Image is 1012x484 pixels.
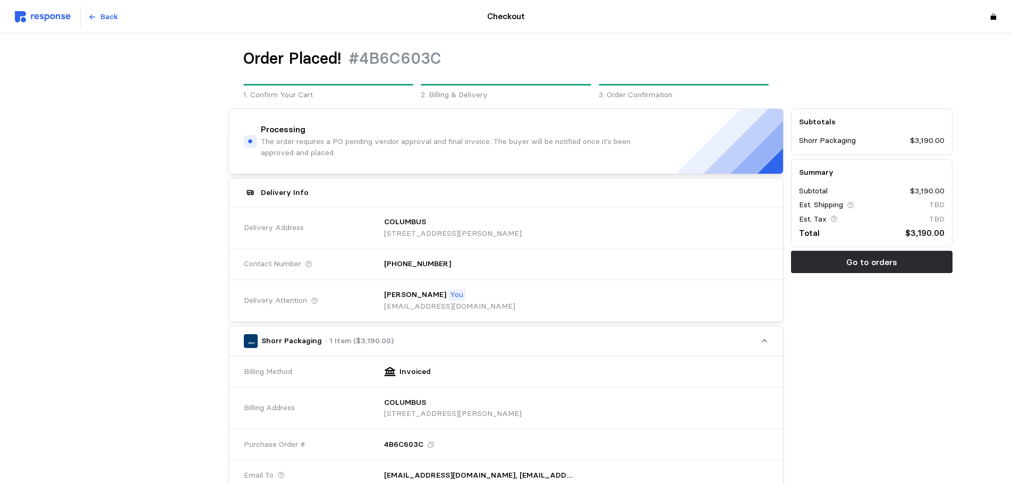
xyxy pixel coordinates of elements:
[399,366,431,378] p: Invoiced
[348,48,441,69] h1: #4B6C603C
[244,470,274,481] span: Email To
[384,289,446,301] p: [PERSON_NAME]
[799,199,843,211] p: Est. Shipping
[791,251,953,273] button: Go to orders
[244,439,305,451] span: Purchase Order #
[384,397,426,409] p: COLUMBUS
[261,136,637,159] p: The order requires a PO pending vendor approval and final invoice. The buyer will be notified onc...
[846,256,897,269] p: Go to orders
[384,470,576,481] p: [EMAIL_ADDRESS][DOMAIN_NAME], [EMAIL_ADDRESS][DOMAIN_NAME], [PERSON_NAME][DOMAIN_NAME][EMAIL_ADDR...
[799,135,856,147] p: Shorr Packaging
[384,408,522,420] p: [STREET_ADDRESS][PERSON_NAME]
[384,228,522,240] p: [STREET_ADDRESS][PERSON_NAME]
[384,301,515,312] p: [EMAIL_ADDRESS][DOMAIN_NAME]
[910,135,945,147] p: $3,190.00
[799,214,827,225] p: Est. Tax
[384,439,423,451] p: 4B6C603C
[100,11,118,23] p: Back
[244,402,295,414] span: Billing Address
[244,222,304,234] span: Delivery Address
[799,226,820,240] p: Total
[261,124,305,136] h4: Processing
[929,199,945,211] p: TBD
[82,7,124,27] button: Back
[905,226,945,240] p: $3,190.00
[244,366,292,378] span: Billing Method
[243,89,413,101] p: 1. Confirm Your Cart
[244,295,307,307] span: Delivery Attention
[15,11,71,22] img: svg%3e
[384,216,426,228] p: COLUMBUS
[261,335,322,347] p: Shorr Packaging
[244,258,301,270] span: Contact Number
[421,89,591,101] p: 2. Billing & Delivery
[599,89,769,101] p: 3. Order Confirmation
[929,214,945,225] p: TBD
[261,187,309,198] h5: Delivery Info
[450,289,463,301] p: You
[326,335,394,347] p: · 1 Item ($3,190.00)
[243,48,341,69] h1: Order Placed!
[799,116,945,128] h5: Subtotals
[799,185,828,197] p: Subtotal
[384,258,451,270] p: [PHONE_NUMBER]
[229,326,783,356] button: Shorr Packaging· 1 Item ($3,190.00)
[799,167,945,178] h5: Summary
[910,185,945,197] p: $3,190.00
[487,11,525,23] h4: Checkout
